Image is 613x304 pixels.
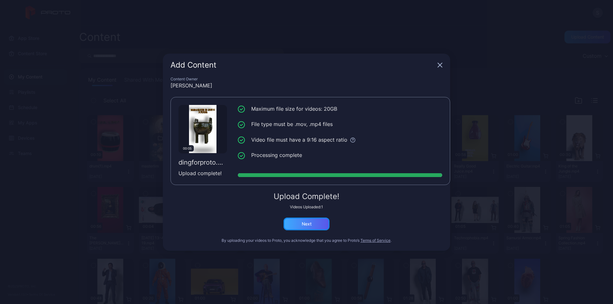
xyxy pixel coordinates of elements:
[238,120,442,128] li: File type must be .mov, .mp4 files
[180,145,194,152] div: 00:05
[360,238,390,243] button: Terms of Service
[170,82,443,89] div: [PERSON_NAME]
[170,193,443,200] div: Upload Complete!
[170,61,435,69] div: Add Content
[238,151,442,159] li: Processing complete
[178,159,227,166] div: dingforproto.mp4
[238,136,442,144] li: Video file must have a 9:16 aspect ratio
[170,238,443,243] div: By uploading your videos to Proto, you acknowledge that you agree to Proto’s .
[178,169,227,177] div: Upload complete!
[170,204,443,210] div: Videos Uploaded: 1
[170,77,443,82] div: Content Owner
[238,105,442,113] li: Maximum file size for videos: 20GB
[284,218,329,230] button: Next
